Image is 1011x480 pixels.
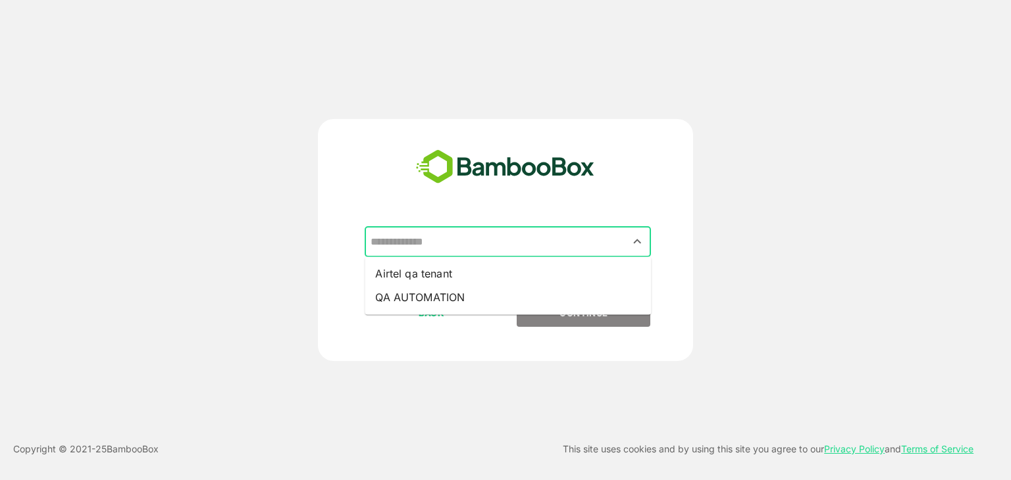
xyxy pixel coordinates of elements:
li: QA AUTOMATION [365,285,651,309]
button: Close [629,233,646,251]
li: Airtel qa tenant [365,262,651,285]
p: Copyright © 2021- 25 BambooBox [13,441,159,457]
a: Privacy Policy [824,443,885,454]
img: bamboobox [409,145,602,189]
a: Terms of Service [901,443,973,454]
p: This site uses cookies and by using this site you agree to our and [563,441,973,457]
